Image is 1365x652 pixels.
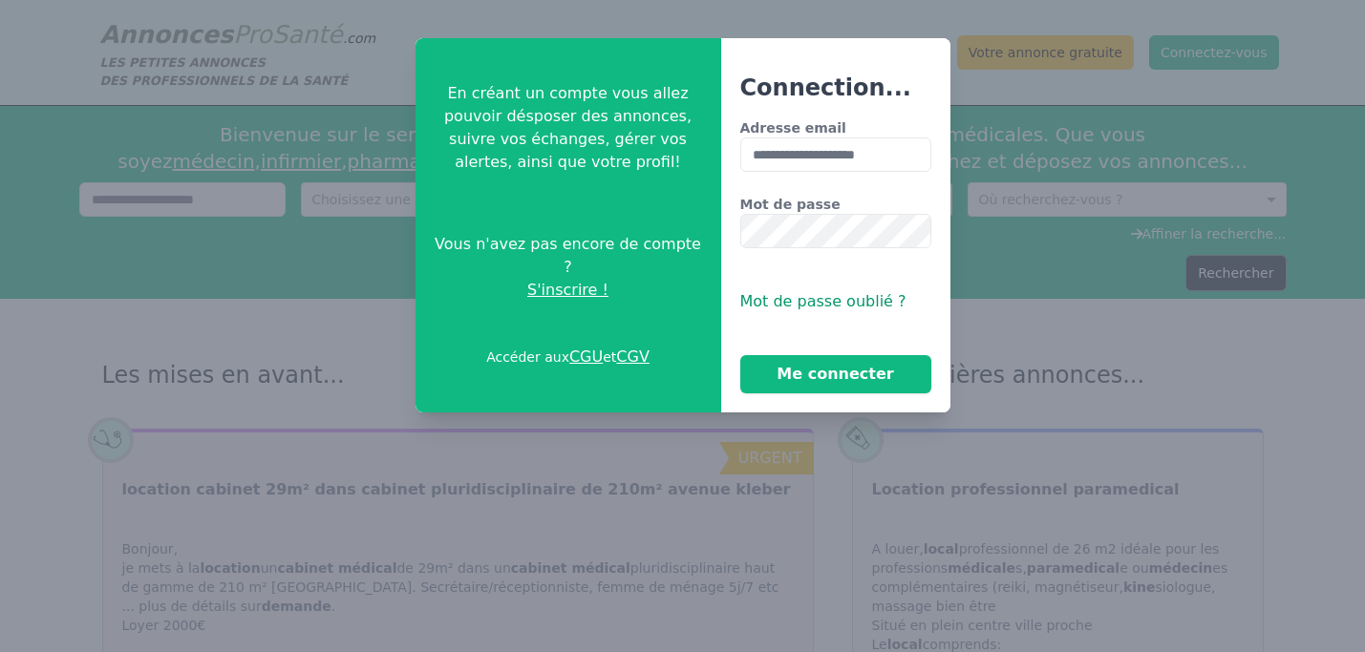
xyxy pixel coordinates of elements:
span: Vous n'avez pas encore de compte ? [431,233,706,279]
p: Accéder aux et [486,346,650,368]
span: Mot de passe oublié ? [740,292,906,310]
h3: Connection... [740,73,931,103]
span: S'inscrire ! [527,279,608,302]
button: Me connecter [740,355,931,393]
p: En créant un compte vous allez pouvoir désposer des annonces, suivre vos échanges, gérer vos aler... [431,82,706,174]
label: Adresse email [740,118,931,137]
a: CGU [569,347,603,366]
label: Mot de passe [740,195,931,214]
a: CGV [616,347,650,366]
